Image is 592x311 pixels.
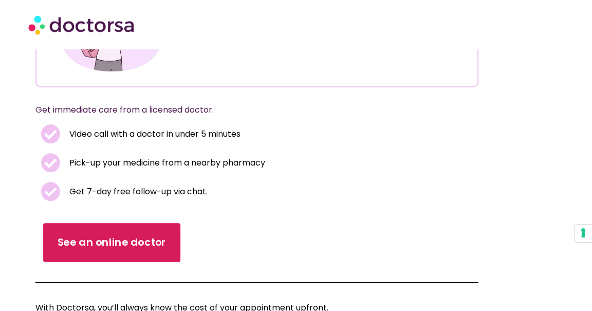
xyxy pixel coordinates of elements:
span: See an online doctor [58,235,166,250]
p: Get immediate care from a licensed doctor. [35,103,454,117]
button: Your consent preferences for tracking technologies [575,225,592,242]
span: Pick-up your medicine from a nearby pharmacy [67,156,265,170]
span: Get 7-day free follow-up via chat. [67,185,208,199]
a: See an online doctor [43,223,180,262]
span: Video call with a doctor in under 5 minutes [67,127,240,141]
